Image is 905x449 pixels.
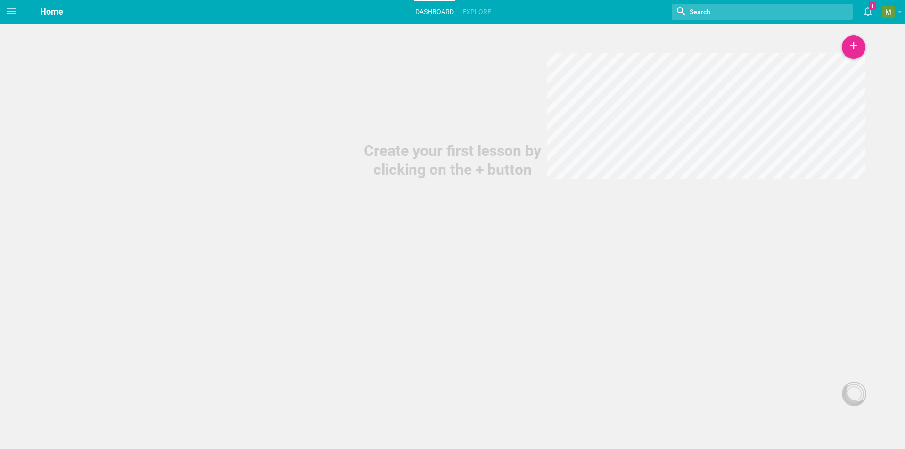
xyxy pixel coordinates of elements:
[358,141,547,179] div: Create your first lesson by clicking on the + button
[40,7,63,16] span: Home
[461,1,493,22] a: Explore
[842,35,865,59] div: +
[689,6,797,18] input: Search
[414,1,455,22] a: Dashboard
